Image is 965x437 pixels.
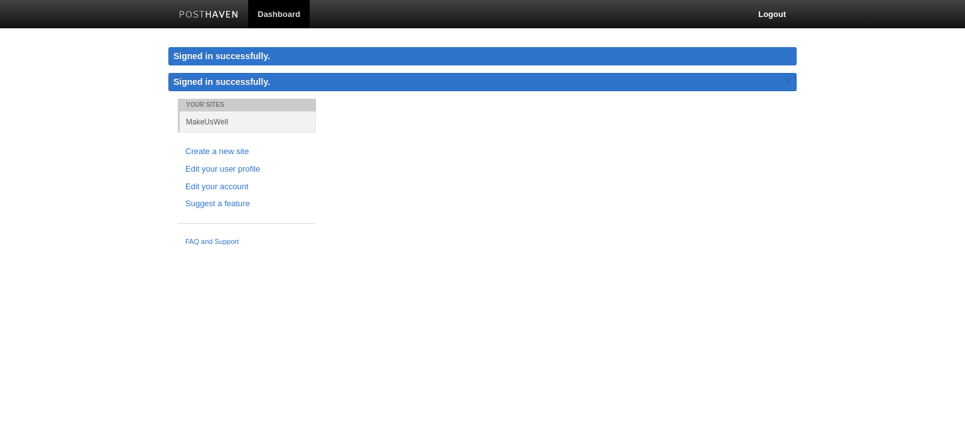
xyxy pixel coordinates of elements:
img: Posthaven-bar [179,11,239,20]
a: FAQ and Support [185,236,308,248]
a: Create a new site [185,145,308,158]
a: MakeUsWell [180,111,316,132]
a: Edit your user profile [185,163,308,176]
a: × [782,73,793,89]
a: Edit your account [185,180,308,194]
div: Signed in successfully. [168,47,797,65]
li: Your Sites [178,99,316,111]
span: Signed in successfully. [173,77,270,87]
a: Suggest a feature [185,197,308,211]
